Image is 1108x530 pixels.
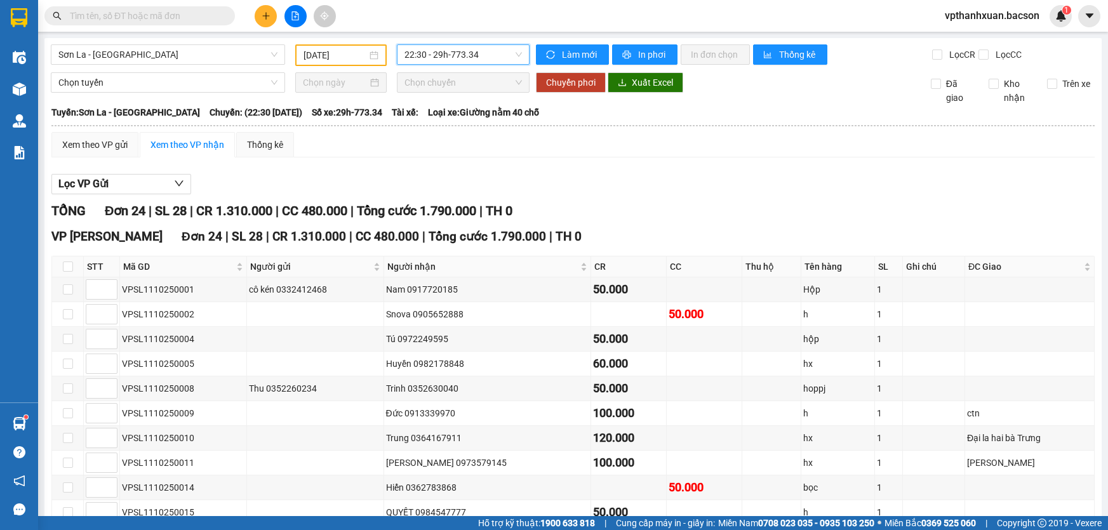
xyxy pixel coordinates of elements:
[875,256,904,277] th: SL
[105,203,145,218] span: Đơn 24
[669,305,740,323] div: 50.000
[742,256,801,277] th: Thu hộ
[386,357,589,371] div: Huyền 0982178848
[616,516,715,530] span: Cung cấp máy in - giấy in:
[486,203,512,218] span: TH 0
[58,176,109,192] span: Lọc VP Gửi
[13,446,25,458] span: question-circle
[250,260,370,274] span: Người gửi
[304,48,367,62] input: 11/10/2025
[312,105,382,119] span: Số xe: 29h-773.34
[122,282,244,296] div: VPSL1110250001
[803,357,872,371] div: hx
[51,107,200,117] b: Tuyến: Sơn La - [GEOGRAPHIC_DATA]
[803,431,872,445] div: hx
[303,76,368,89] input: Chọn ngày
[350,203,354,218] span: |
[1064,6,1069,15] span: 1
[123,260,234,274] span: Mã GD
[803,456,872,470] div: hx
[801,256,875,277] th: Tên hàng
[1084,10,1095,22] span: caret-down
[985,516,987,530] span: |
[386,406,589,420] div: Đức 0913339970
[1057,77,1095,91] span: Trên xe
[51,203,86,218] span: TỔNG
[718,516,874,530] span: Miền Nam
[803,307,872,321] div: h
[935,8,1050,23] span: vpthanhxuan.bacson
[13,114,26,128] img: warehouse-icon
[536,72,606,93] button: Chuyển phơi
[921,518,976,528] strong: 0369 525 060
[667,256,742,277] th: CC
[779,48,817,62] span: Thống kê
[803,282,872,296] div: Hộp
[386,505,589,519] div: QUYẾT 0984547777
[122,381,244,395] div: VPSL1110250008
[1055,10,1067,22] img: icon-new-feature
[803,381,872,395] div: hoppj
[122,406,244,420] div: VPSL1110250009
[593,454,664,472] div: 100.000
[386,332,589,346] div: Tú 0972249595
[549,229,552,244] span: |
[53,11,62,20] span: search
[392,105,418,119] span: Tài xế:
[314,5,336,27] button: aim
[877,381,901,395] div: 1
[753,44,827,65] button: bar-chartThống kê
[884,516,976,530] span: Miền Bắc
[622,50,633,60] span: printer
[357,203,476,218] span: Tổng cước 1.790.000
[803,406,872,420] div: h
[320,11,329,20] span: aim
[349,229,352,244] span: |
[174,178,184,189] span: down
[122,480,244,494] div: VPSL1110250014
[155,203,187,218] span: SL 28
[877,480,901,494] div: 1
[210,105,302,119] span: Chuyến: (22:30 [DATE])
[120,352,247,376] td: VPSL1110250005
[681,44,750,65] button: In đơn chọn
[941,77,979,105] span: Đã giao
[122,456,244,470] div: VPSL1110250011
[232,229,263,244] span: SL 28
[70,9,220,23] input: Tìm tên, số ĐT hoặc mã đơn
[999,77,1037,105] span: Kho nhận
[536,44,609,65] button: syncLàm mới
[262,11,270,20] span: plus
[120,451,247,475] td: VPSL1110250011
[122,431,244,445] div: VPSL1110250010
[11,8,27,27] img: logo-vxr
[479,203,483,218] span: |
[150,138,224,152] div: Xem theo VP nhận
[967,431,1092,445] div: Đại la hai bà Trưng
[24,415,28,419] sup: 1
[877,456,901,470] div: 1
[429,229,546,244] span: Tổng cước 1.790.000
[562,48,599,62] span: Làm mới
[386,456,589,470] div: [PERSON_NAME] 0973579145
[13,83,26,96] img: warehouse-icon
[638,48,667,62] span: In phơi
[593,404,664,422] div: 100.000
[593,429,664,447] div: 120.000
[968,260,1081,274] span: ĐC Giao
[120,426,247,451] td: VPSL1110250010
[386,307,589,321] div: Snova 0905652888
[255,5,277,27] button: plus
[1062,6,1071,15] sup: 1
[182,229,222,244] span: Đơn 24
[877,406,901,420] div: 1
[763,50,774,60] span: bar-chart
[422,229,425,244] span: |
[546,50,557,60] span: sync
[386,431,589,445] div: Trung 0364167911
[13,146,26,159] img: solution-icon
[803,480,872,494] div: bọc
[877,505,901,519] div: 1
[58,73,277,92] span: Chọn tuyến
[540,518,595,528] strong: 1900 633 818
